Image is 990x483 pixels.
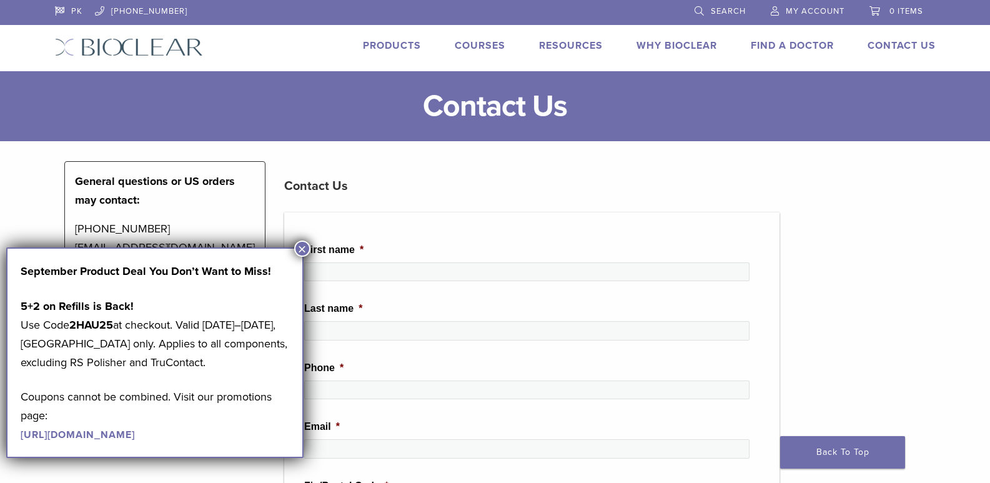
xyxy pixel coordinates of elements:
[455,39,505,52] a: Courses
[21,429,135,441] a: [URL][DOMAIN_NAME]
[751,39,834,52] a: Find A Doctor
[304,362,344,375] label: Phone
[69,318,113,332] strong: 2HAU25
[294,241,310,257] button: Close
[284,171,780,201] h3: Contact Us
[21,264,271,278] strong: September Product Deal You Don’t Want to Miss!
[304,244,364,257] label: First name
[21,297,289,372] p: Use Code at checkout. Valid [DATE]–[DATE], [GEOGRAPHIC_DATA] only. Applies to all components, exc...
[304,302,362,316] label: Last name
[868,39,936,52] a: Contact Us
[636,39,717,52] a: Why Bioclear
[780,436,905,469] a: Back To Top
[304,421,340,434] label: Email
[889,6,923,16] span: 0 items
[711,6,746,16] span: Search
[55,38,203,56] img: Bioclear
[786,6,844,16] span: My Account
[21,387,289,444] p: Coupons cannot be combined. Visit our promotions page:
[363,39,421,52] a: Products
[75,219,255,257] p: [PHONE_NUMBER] [EMAIL_ADDRESS][DOMAIN_NAME]
[75,174,235,207] strong: General questions or US orders may contact:
[539,39,603,52] a: Resources
[21,299,134,313] strong: 5+2 on Refills is Back!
